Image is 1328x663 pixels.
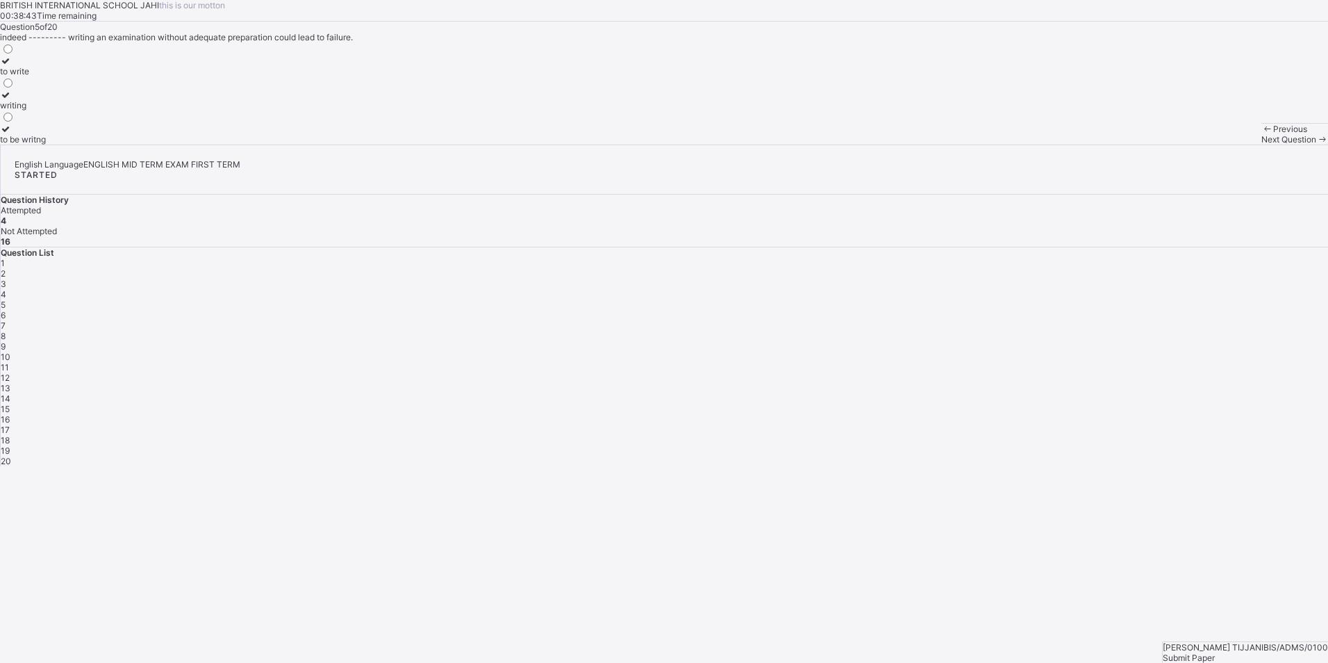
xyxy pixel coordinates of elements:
span: 16 [1,414,10,425]
span: 19 [1,445,10,456]
span: Attempted [1,205,41,215]
span: Time remaining [37,10,97,21]
span: 8 [1,331,6,341]
span: Previous [1273,124,1307,134]
span: ENGLISH MID TERM EXAM FIRST TERM [83,159,240,170]
span: BIS/ADMS/0100 [1263,642,1328,653]
span: [PERSON_NAME] TIJJANI [1163,642,1263,653]
span: 18 [1,435,10,445]
span: 12 [1,373,10,383]
span: 6 [1,310,6,320]
span: 7 [1,320,6,331]
span: Question History [1,195,69,205]
b: 4 [1,215,6,226]
span: 5 [1,300,6,310]
span: 13 [1,383,10,393]
span: 10 [1,352,10,362]
b: 16 [1,236,10,247]
span: 1 [1,258,5,268]
span: 14 [1,393,10,404]
span: Not Attempted [1,226,57,236]
span: 2 [1,268,6,279]
span: 4 [1,289,6,300]
span: 9 [1,341,6,352]
span: 20 [1,456,11,466]
span: STARTED [15,170,58,180]
span: Question List [1,247,54,258]
span: English Language [15,159,83,170]
span: 15 [1,404,10,414]
span: Submit Paper [1163,653,1215,663]
span: 11 [1,362,9,373]
span: 3 [1,279,6,289]
span: Next Question [1261,134,1316,145]
span: 17 [1,425,10,435]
